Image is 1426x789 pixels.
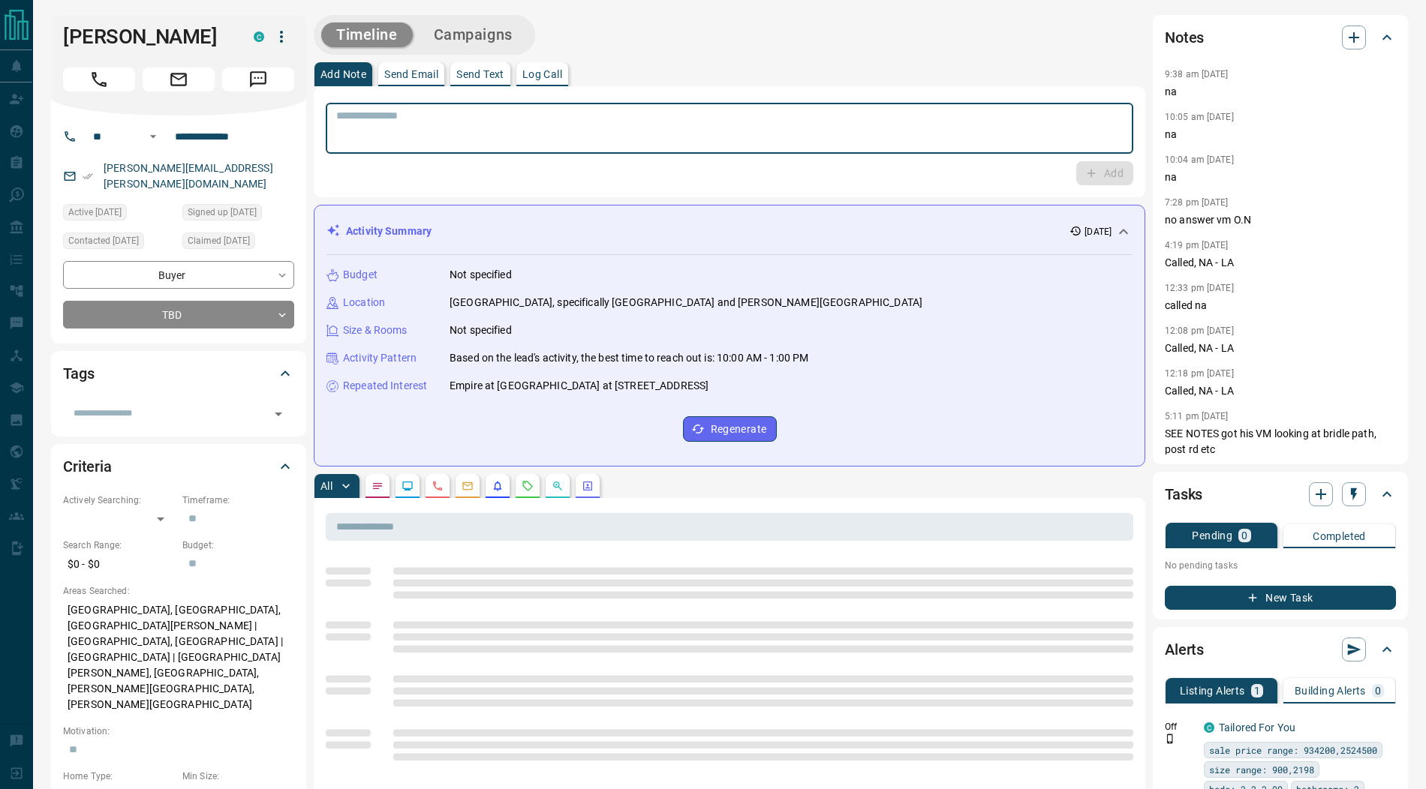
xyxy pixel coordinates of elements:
[63,724,294,738] p: Motivation:
[63,552,175,577] p: $0 - $0
[188,205,257,220] span: Signed up [DATE]
[552,480,564,492] svg: Opportunities
[1165,476,1396,512] div: Tasks
[68,233,139,248] span: Contacted [DATE]
[372,480,384,492] svg: Notes
[1165,426,1396,457] p: SEE NOTES got his VM looking at bridle path, post rd etc
[1165,586,1396,610] button: New Task
[1165,482,1202,506] h2: Tasks
[1204,722,1214,733] div: condos.ca
[1165,368,1234,379] p: 12:18 pm [DATE]
[1165,631,1396,667] div: Alerts
[1375,685,1381,696] p: 0
[182,769,294,783] p: Min Size:
[1165,383,1396,399] p: Called, NA - LA
[462,480,474,492] svg: Emails
[1209,762,1314,777] span: size range: 900,2198
[343,322,408,338] p: Size & Rooms
[326,217,1133,245] div: Activity Summary[DATE]
[1165,733,1175,744] svg: Push Notification Only
[343,350,417,366] p: Activity Pattern
[1165,554,1396,577] p: No pending tasks
[582,480,594,492] svg: Agent Actions
[402,480,414,492] svg: Lead Browsing Activity
[1165,720,1195,733] p: Off
[83,171,93,181] svg: Email Verified
[492,480,504,492] svg: Listing Alerts
[419,22,528,47] button: Campaigns
[1165,84,1396,100] p: na
[63,493,175,507] p: Actively Searching:
[63,301,294,328] div: TBD
[63,355,294,391] div: Tags
[1192,530,1232,541] p: Pending
[1165,112,1234,122] p: 10:05 am [DATE]
[1165,19,1396,55] div: Notes
[144,127,162,145] button: Open
[384,69,438,79] p: Send Email
[1241,530,1247,541] p: 0
[63,538,175,552] p: Search Range:
[268,403,289,424] button: Open
[1165,298,1396,313] p: called na
[104,162,273,190] a: [PERSON_NAME][EMAIL_ADDRESS][PERSON_NAME][DOMAIN_NAME]
[1219,721,1295,733] a: Tailored For You
[1165,25,1204,49] h2: Notes
[254,31,264,42] div: condos.ca
[63,448,294,484] div: Criteria
[343,378,427,394] p: Repeated Interest
[182,232,294,253] div: Thu Mar 07 2024
[1165,325,1234,336] p: 12:08 pm [DATE]
[1165,637,1204,661] h2: Alerts
[1085,225,1112,238] p: [DATE]
[1165,69,1229,79] p: 9:38 am [DATE]
[1209,742,1377,757] span: sale price range: 934200,2524500
[63,598,294,717] p: [GEOGRAPHIC_DATA], [GEOGRAPHIC_DATA], [GEOGRAPHIC_DATA][PERSON_NAME] | [GEOGRAPHIC_DATA], [GEOGRA...
[1165,255,1396,271] p: Called, NA - LA
[343,295,385,310] p: Location
[343,267,378,283] p: Budget
[320,481,332,491] p: All
[182,204,294,225] div: Tue Oct 16 2018
[63,261,294,289] div: Buyer
[320,69,366,79] p: Add Note
[222,67,294,91] span: Message
[1165,169,1396,185] p: na
[182,538,294,552] p: Budget:
[143,67,215,91] span: Email
[63,204,175,225] div: Thu May 15 2025
[182,493,294,507] p: Timeframe:
[63,454,112,478] h2: Criteria
[63,232,175,253] div: Wed Mar 13 2024
[1165,340,1396,356] p: Called, NA - LA
[346,223,432,239] p: Activity Summary
[456,69,504,79] p: Send Text
[1165,240,1229,250] p: 4:19 pm [DATE]
[188,233,250,248] span: Claimed [DATE]
[1165,283,1234,293] p: 12:33 pm [DATE]
[1165,411,1229,421] p: 5:11 pm [DATE]
[432,480,444,492] svg: Calls
[321,22,413,47] button: Timeline
[1254,685,1260,696] p: 1
[63,584,294,598] p: Areas Searched:
[63,67,135,91] span: Call
[1180,685,1245,696] p: Listing Alerts
[450,267,512,283] p: Not specified
[450,378,708,394] p: Empire at [GEOGRAPHIC_DATA] at [STREET_ADDRESS]
[450,322,512,338] p: Not specified
[68,205,122,220] span: Active [DATE]
[1165,127,1396,142] p: na
[1165,212,1396,228] p: no answer vm O.N
[63,769,175,783] p: Home Type:
[1313,531,1366,541] p: Completed
[63,25,231,49] h1: [PERSON_NAME]
[522,480,534,492] svg: Requests
[1165,197,1229,208] p: 7:28 pm [DATE]
[683,416,777,442] button: Regenerate
[1295,685,1366,696] p: Building Alerts
[450,350,808,366] p: Based on the lead's activity, the best time to reach out is: 10:00 AM - 1:00 PM
[63,361,94,385] h2: Tags
[522,69,562,79] p: Log Call
[450,295,922,310] p: [GEOGRAPHIC_DATA], specifically [GEOGRAPHIC_DATA] and [PERSON_NAME][GEOGRAPHIC_DATA]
